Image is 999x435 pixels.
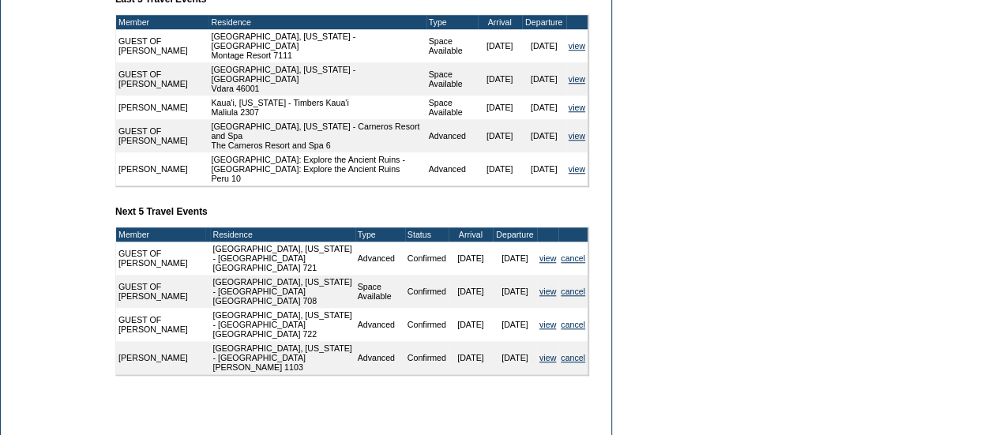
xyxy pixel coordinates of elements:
td: GUEST OF [PERSON_NAME] [116,242,205,275]
td: Residence [208,15,426,29]
td: Confirmed [405,341,449,374]
td: Advanced [355,341,405,374]
td: [GEOGRAPHIC_DATA], [US_STATE] - [GEOGRAPHIC_DATA] [GEOGRAPHIC_DATA] 721 [210,242,355,275]
td: [GEOGRAPHIC_DATA], [US_STATE] - [GEOGRAPHIC_DATA] [GEOGRAPHIC_DATA] 722 [210,308,355,341]
td: Departure [522,15,566,29]
td: GUEST OF [PERSON_NAME] [116,29,208,62]
a: view [539,287,556,296]
td: [DATE] [522,119,566,152]
td: [PERSON_NAME] [116,96,208,119]
td: [DATE] [493,275,537,308]
a: view [539,320,556,329]
td: GUEST OF [PERSON_NAME] [116,275,205,308]
td: Space Available [426,96,478,119]
td: Type [355,227,405,242]
td: Member [116,227,205,242]
td: [PERSON_NAME] [116,152,208,186]
a: view [569,131,585,141]
td: Space Available [426,29,478,62]
td: Confirmed [405,275,449,308]
td: [GEOGRAPHIC_DATA], [US_STATE] - Carneros Resort and Spa The Carneros Resort and Spa 6 [208,119,426,152]
td: Advanced [355,242,405,275]
td: Arrival [478,15,522,29]
a: cancel [561,287,585,296]
td: [DATE] [493,308,537,341]
td: Space Available [355,275,405,308]
td: [DATE] [493,242,537,275]
td: Advanced [426,152,478,186]
td: [GEOGRAPHIC_DATA], [US_STATE] - [GEOGRAPHIC_DATA] [PERSON_NAME] 1103 [210,341,355,374]
td: [DATE] [449,308,493,341]
td: [DATE] [522,29,566,62]
td: Arrival [449,227,493,242]
b: Next 5 Travel Events [115,206,208,217]
td: Status [405,227,449,242]
td: [DATE] [522,152,566,186]
td: [DATE] [478,62,522,96]
td: Departure [493,227,537,242]
td: [GEOGRAPHIC_DATA], [US_STATE] - [GEOGRAPHIC_DATA] Montage Resort 7111 [208,29,426,62]
td: Space Available [426,62,478,96]
td: GUEST OF [PERSON_NAME] [116,308,205,341]
td: [DATE] [449,242,493,275]
td: [DATE] [478,119,522,152]
td: [DATE] [493,341,537,374]
td: Member [116,15,208,29]
a: cancel [561,353,585,362]
td: GUEST OF [PERSON_NAME] [116,62,208,96]
td: [GEOGRAPHIC_DATA], [US_STATE] - [GEOGRAPHIC_DATA] [GEOGRAPHIC_DATA] 708 [210,275,355,308]
td: Kaua'i, [US_STATE] - Timbers Kaua'i Maliula 2307 [208,96,426,119]
td: [DATE] [522,96,566,119]
td: [GEOGRAPHIC_DATA]: Explore the Ancient Ruins - [GEOGRAPHIC_DATA]: Explore the Ancient Ruins Peru 10 [208,152,426,186]
a: view [569,74,585,84]
td: Advanced [426,119,478,152]
td: [DATE] [449,341,493,374]
a: view [569,41,585,51]
a: view [539,353,556,362]
td: Residence [210,227,355,242]
a: view [539,253,556,263]
td: Confirmed [405,242,449,275]
a: cancel [561,253,585,263]
td: [DATE] [478,29,522,62]
td: [DATE] [449,275,493,308]
td: [DATE] [522,62,566,96]
td: [GEOGRAPHIC_DATA], [US_STATE] - [GEOGRAPHIC_DATA] Vdara 46001 [208,62,426,96]
a: view [569,103,585,112]
td: Advanced [355,308,405,341]
td: GUEST OF [PERSON_NAME] [116,119,208,152]
a: view [569,164,585,174]
td: [DATE] [478,152,522,186]
a: cancel [561,320,585,329]
td: Type [426,15,478,29]
td: Confirmed [405,308,449,341]
td: [PERSON_NAME] [116,341,205,374]
td: [DATE] [478,96,522,119]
